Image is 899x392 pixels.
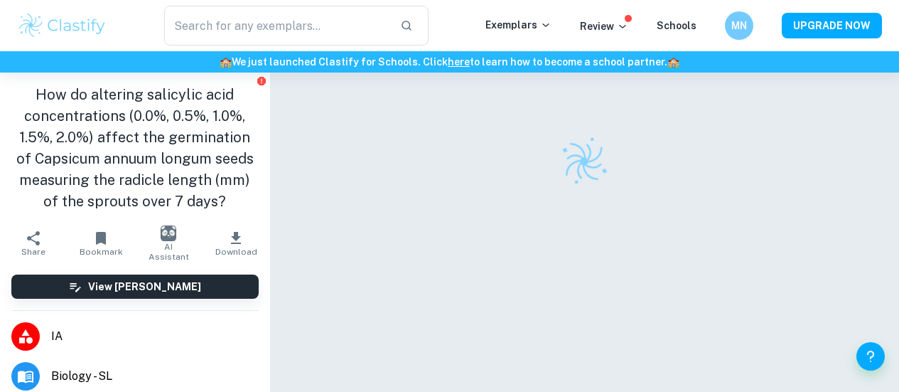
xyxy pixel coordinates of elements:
p: Review [580,18,628,34]
button: View [PERSON_NAME] [11,275,259,299]
img: Clastify logo [552,129,617,194]
span: Biology - SL [51,368,259,385]
button: MN [725,11,753,40]
span: 🏫 [667,56,679,68]
span: Download [215,247,257,257]
button: AI Assistant [135,223,203,263]
h1: How do altering salicylic acid concentrations (0.0%, 0.5%, 1.0%, 1.5%, 2.0%) affect the germinati... [11,84,259,212]
p: Exemplars [485,17,551,33]
span: IA [51,328,259,345]
button: Bookmark [68,223,135,263]
span: Share [21,247,45,257]
span: AI Assistant [144,242,194,262]
button: Report issue [257,75,267,86]
a: here [448,56,470,68]
h6: MN [731,18,748,33]
button: UPGRADE NOW [782,13,882,38]
h6: View [PERSON_NAME] [88,279,201,295]
img: Clastify logo [17,11,107,40]
h6: We just launched Clastify for Schools. Click to learn how to become a school partner. [3,54,896,70]
button: Help and Feedback [856,342,885,371]
img: AI Assistant [161,226,176,241]
a: Schools [657,20,696,31]
span: Bookmark [80,247,123,257]
span: 🏫 [220,56,232,68]
input: Search for any exemplars... [164,6,389,46]
button: Download [203,223,270,263]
